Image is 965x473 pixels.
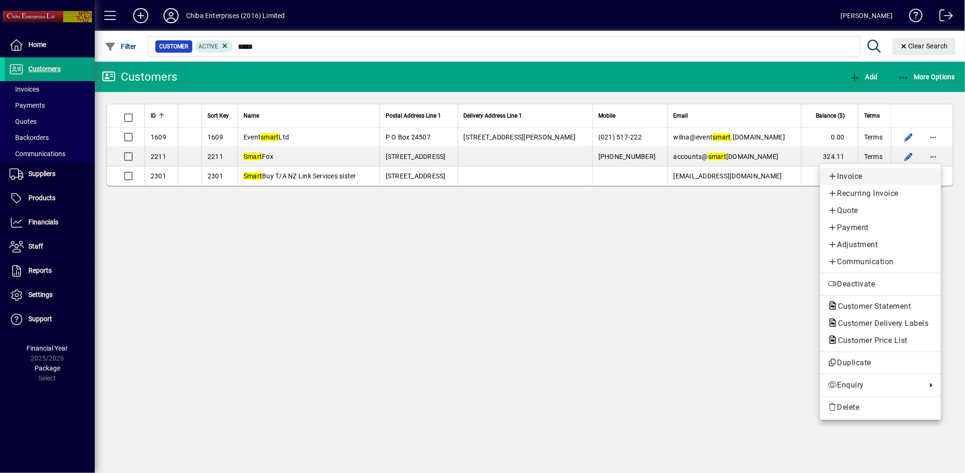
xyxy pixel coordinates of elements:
span: Communication [828,256,933,268]
span: Customer Delivery Labels [828,319,933,328]
span: Invoice [828,171,933,182]
span: Enquiry [828,380,922,391]
span: Payment [828,222,933,233]
span: Deactivate [828,278,933,290]
span: Customer Price List [828,336,912,345]
span: Customer Statement [828,302,916,311]
span: Duplicate [828,357,933,369]
span: Recurring Invoice [828,188,933,199]
span: Adjustment [828,239,933,250]
span: Delete [828,402,933,413]
span: Quote [828,205,933,216]
button: Deactivate customer [820,276,941,293]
